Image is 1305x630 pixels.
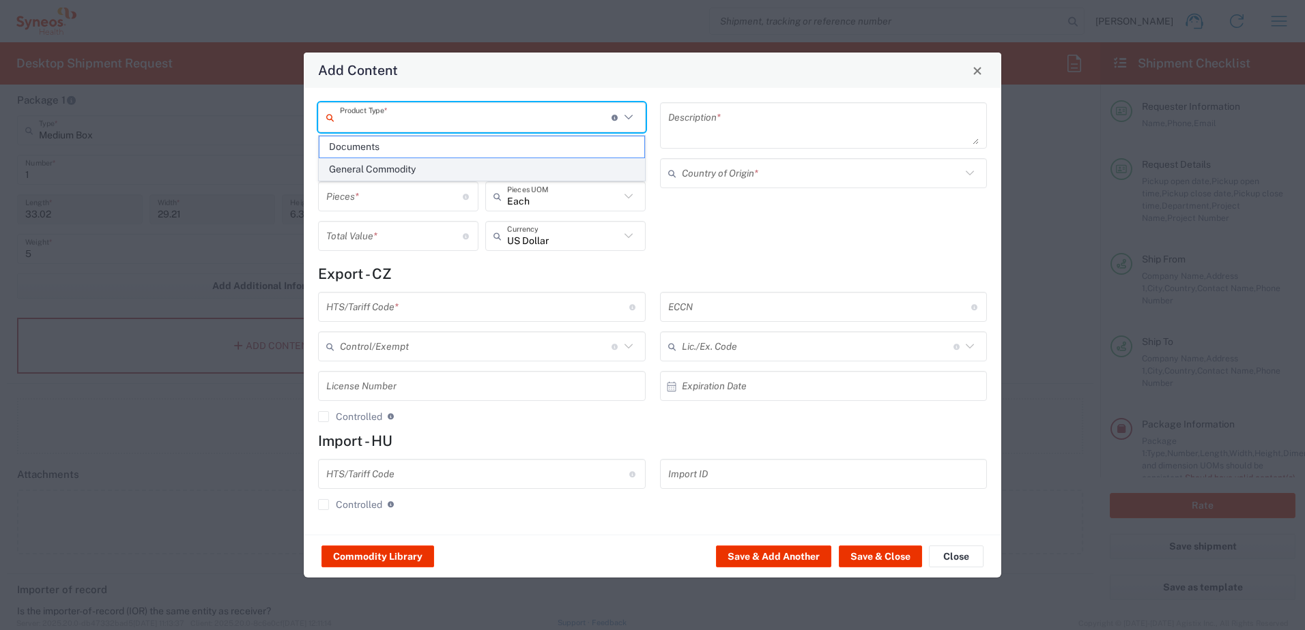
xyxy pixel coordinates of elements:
[318,265,987,282] h4: Export - CZ
[321,545,434,567] button: Commodity Library
[968,61,987,80] button: Close
[319,159,644,180] span: General Commodity
[318,499,382,510] label: Controlled
[839,545,922,567] button: Save & Close
[318,411,382,422] label: Controlled
[716,545,831,567] button: Save & Add Another
[319,136,644,157] span: Documents
[318,60,398,80] h4: Add Content
[929,545,984,567] button: Close
[318,432,987,449] h4: Import - HU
